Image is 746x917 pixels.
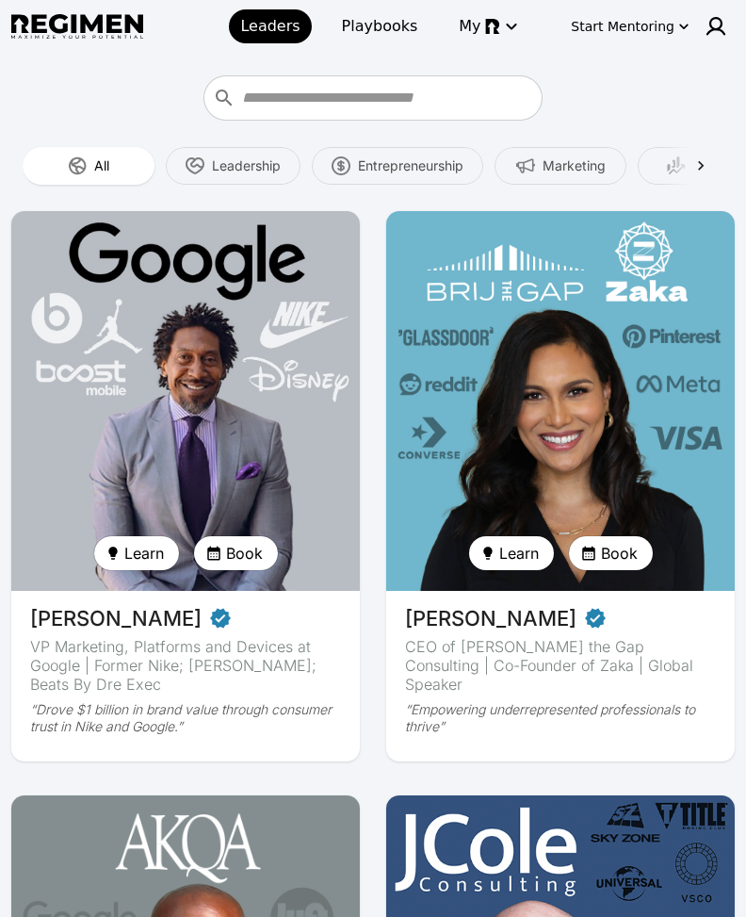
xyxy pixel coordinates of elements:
span: [PERSON_NAME] [405,608,576,629]
img: avatar of Devika Brij [386,211,735,591]
div: “Drove $1 billion in brand value through consumer trust in Nike and Google.” [30,701,341,735]
span: Leaders [240,15,300,38]
button: Marketing [495,147,626,185]
button: Start Mentoring [567,11,693,41]
span: Learn [124,542,164,565]
span: Leadership [212,156,281,175]
img: Marketing [516,156,535,175]
img: Entrepreneurship [332,156,350,175]
span: Learn [499,542,539,565]
a: Leaders [229,9,311,43]
div: VP Marketing, Platforms and Devices at Google | Former Nike; [PERSON_NAME]; Beats By Dre Exec [30,637,341,694]
button: Book [569,536,653,570]
img: user icon [705,15,727,38]
span: My [459,15,480,38]
span: Entrepreneurship [358,156,463,175]
button: Entrepreneurship [312,147,483,185]
div: Who do you want to learn from? [203,75,543,121]
span: Book [601,542,638,565]
span: Playbooks [342,15,418,38]
span: Marketing [543,156,606,175]
span: Book [226,542,263,565]
button: My [447,9,526,43]
div: “Empowering underrepresented professionals to thrive” [405,701,716,735]
span: Verified partner - Daryl Butler [209,606,232,630]
button: Learn [469,536,554,570]
button: Leadership [166,147,300,185]
button: Learn [94,536,179,570]
img: avatar of Daryl Butler [11,211,360,591]
img: Leadership [186,156,204,175]
img: Regimen logo [11,14,143,40]
span: [PERSON_NAME] [30,608,202,629]
span: Verified partner - Devika Brij [584,606,607,630]
span: All [94,156,109,175]
a: Playbooks [331,9,430,43]
div: Start Mentoring [571,17,674,36]
img: All [68,156,87,175]
button: All [23,147,154,185]
div: CEO of [PERSON_NAME] the Gap Consulting | Co-Founder of Zaka | Global Speaker [405,637,716,694]
button: Book [194,536,278,570]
